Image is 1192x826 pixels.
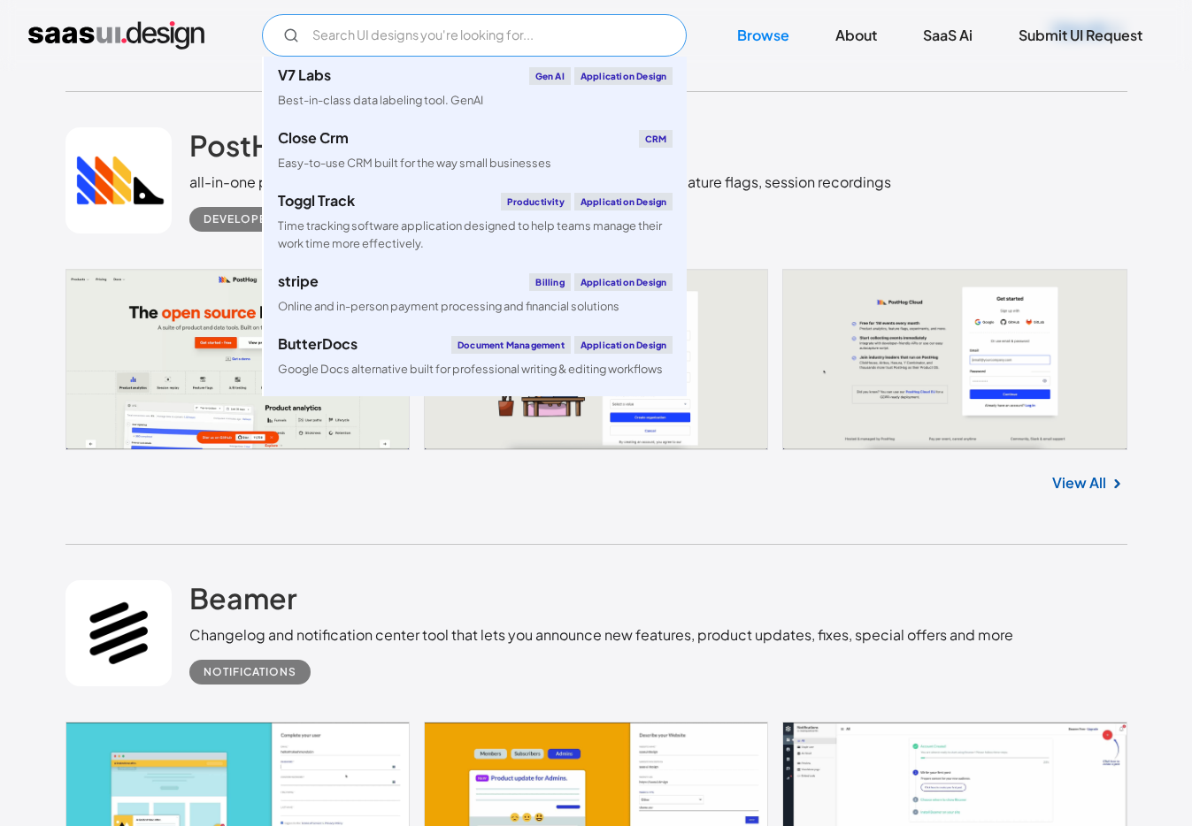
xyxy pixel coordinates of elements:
a: Beamer [189,580,297,624]
div: Online and in-person payment processing and financial solutions [278,298,619,315]
input: Search UI designs you're looking for... [262,14,687,57]
div: V7 Labs [278,68,331,82]
div: Gen AI [529,67,571,85]
a: V7 LabsGen AIApplication DesignBest-in-class data labeling tool. GenAI [264,57,687,119]
div: all-in-one platform for building better products - with product analytics, feature flags, session... [189,172,891,193]
div: Productivity [501,193,570,210]
a: Browse [716,16,811,55]
div: Billing [529,273,570,291]
a: About [814,16,898,55]
div: Application Design [574,273,673,291]
a: SaaS Ai [902,16,994,55]
a: View All [1052,472,1106,493]
div: ButterDocs [278,337,358,351]
a: Toggl TrackProductivityApplication DesignTime tracking software application designed to help team... [264,182,687,262]
a: home [28,21,204,50]
div: stripe [278,274,319,288]
div: Google Docs alternative built for professional writing & editing workflows [278,361,663,378]
div: Document Management [451,336,571,354]
div: Close Crm [278,131,349,145]
a: klaviyoEmail MarketingApplication DesignCreate personalised customer experiences across email, SM... [264,388,687,468]
div: Easy-to-use CRM built for the way small businesses [278,155,551,172]
div: Toggl Track [278,194,355,208]
div: Application Design [574,67,673,85]
div: Changelog and notification center tool that lets you announce new features, product updates, fixe... [189,624,1013,646]
form: Email Form [262,14,687,57]
a: Submit UI Request [997,16,1164,55]
a: stripeBillingApplication DesignOnline and in-person payment processing and financial solutions [264,263,687,325]
h2: PostHog [189,127,309,163]
div: Application Design [574,336,673,354]
div: Developer tools [204,209,319,230]
div: Notifications [204,662,296,683]
a: Close CrmCRMEasy-to-use CRM built for the way small businesses [264,119,687,182]
div: Best-in-class data labeling tool. GenAI [278,92,483,109]
h2: Beamer [189,580,297,616]
div: Time tracking software application designed to help teams manage their work time more effectively. [278,218,673,251]
a: PostHog [189,127,309,172]
div: Application Design [574,193,673,210]
div: CRM [639,130,673,148]
a: ButterDocsDocument ManagementApplication DesignGoogle Docs alternative built for professional wri... [264,325,687,388]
